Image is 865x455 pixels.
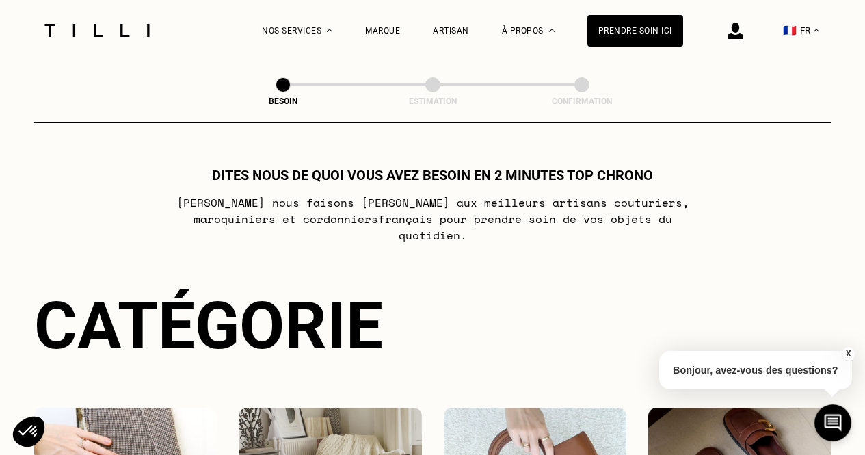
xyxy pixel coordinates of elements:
div: Confirmation [514,96,650,106]
img: icône connexion [728,23,743,39]
p: [PERSON_NAME] nous faisons [PERSON_NAME] aux meilleurs artisans couturiers , maroquiniers et cord... [161,194,704,244]
span: 🇫🇷 [783,24,797,37]
a: Artisan [433,26,469,36]
h1: Dites nous de quoi vous avez besoin en 2 minutes top chrono [212,167,653,183]
div: Catégorie [34,287,831,364]
p: Bonjour, avez-vous des questions? [659,351,852,389]
img: Menu déroulant à propos [549,29,555,32]
img: menu déroulant [814,29,819,32]
div: Besoin [215,96,351,106]
a: Marque [365,26,400,36]
a: Prendre soin ici [587,15,683,47]
img: Menu déroulant [327,29,332,32]
img: Logo du service de couturière Tilli [40,24,155,37]
button: X [841,346,855,361]
div: Estimation [364,96,501,106]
